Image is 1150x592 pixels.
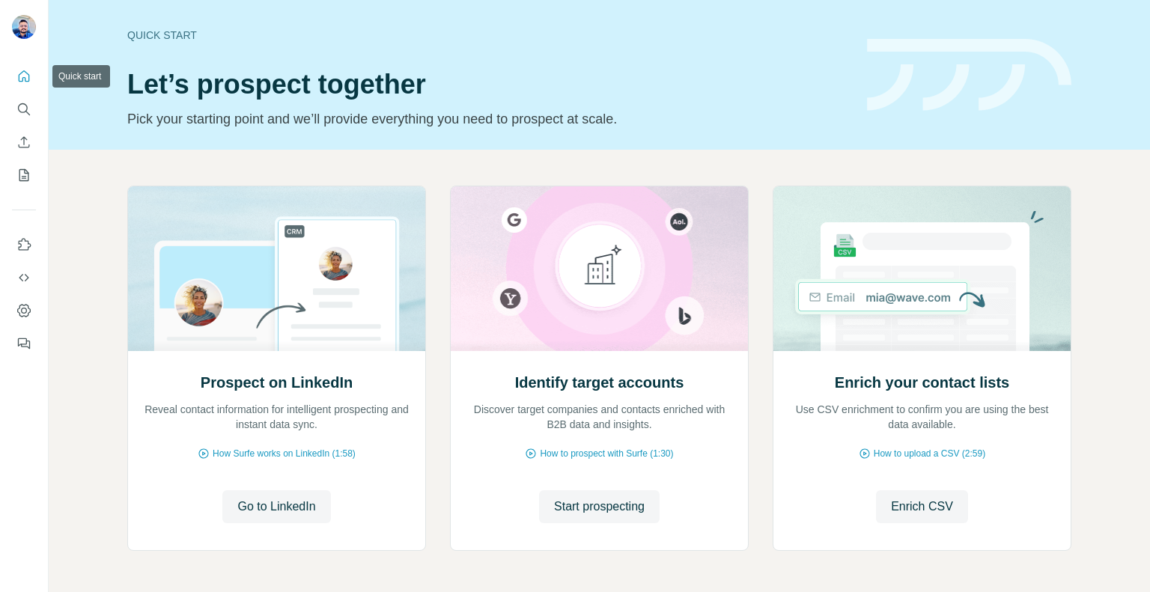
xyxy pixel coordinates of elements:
button: Search [12,96,36,123]
img: banner [867,39,1071,112]
img: Enrich your contact lists [773,186,1071,351]
img: Prospect on LinkedIn [127,186,426,351]
button: Enrich CSV [876,490,968,523]
button: Enrich CSV [12,129,36,156]
p: Discover target companies and contacts enriched with B2B data and insights. [466,402,733,432]
button: Use Surfe on LinkedIn [12,231,36,258]
button: My lists [12,162,36,189]
button: Use Surfe API [12,264,36,291]
span: How to upload a CSV (2:59) [874,447,985,460]
button: Dashboard [12,297,36,324]
button: Start prospecting [539,490,660,523]
img: Identify target accounts [450,186,749,351]
button: Go to LinkedIn [222,490,330,523]
img: Avatar [12,15,36,39]
span: Start prospecting [554,498,645,516]
span: Enrich CSV [891,498,953,516]
h2: Identify target accounts [515,372,684,393]
button: Feedback [12,330,36,357]
p: Use CSV enrichment to confirm you are using the best data available. [788,402,1056,432]
h1: Let’s prospect together [127,70,849,100]
h2: Enrich your contact lists [835,372,1009,393]
button: Quick start [12,63,36,90]
p: Pick your starting point and we’ll provide everything you need to prospect at scale. [127,109,849,129]
span: How Surfe works on LinkedIn (1:58) [213,447,356,460]
p: Reveal contact information for intelligent prospecting and instant data sync. [143,402,410,432]
span: Go to LinkedIn [237,498,315,516]
h2: Prospect on LinkedIn [201,372,353,393]
span: How to prospect with Surfe (1:30) [540,447,673,460]
div: Quick start [127,28,849,43]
